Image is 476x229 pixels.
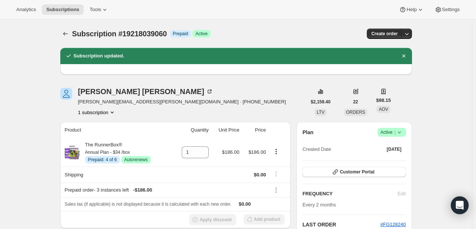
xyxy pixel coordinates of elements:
th: Unit Price [211,122,242,138]
span: $0.00 [254,172,266,177]
span: Tools [90,7,101,13]
span: $2,159.40 [311,99,331,105]
span: Settings [442,7,460,13]
span: LTV [317,110,325,115]
span: Create order [371,31,398,37]
th: Shipping [60,166,173,183]
button: Customer Portal [302,167,406,177]
span: $0.00 [239,201,251,207]
span: Subscriptions [46,7,79,13]
button: Settings [430,4,464,15]
button: Product actions [78,109,116,116]
button: Analytics [12,4,40,15]
span: Help [406,7,416,13]
button: Dismiss notification [399,51,409,61]
img: product img [65,145,80,160]
span: Active [195,31,208,37]
h2: Plan [302,129,314,136]
span: Autorenews [124,157,148,163]
span: ORDERS [346,110,365,115]
small: Annual Plan - $34 /box [85,150,130,155]
span: Analytics [16,7,36,13]
button: Subscriptions [60,29,71,39]
div: Open Intercom Messenger [451,196,469,214]
span: $186.00 [222,149,239,155]
span: $186.00 [248,149,266,155]
button: Create order [367,29,402,39]
th: Price [242,122,268,138]
a: #FG128240 [381,222,406,227]
button: #FG128240 [381,221,406,228]
button: 22 [349,97,362,107]
th: Product [60,122,173,138]
button: Shipping actions [270,170,282,178]
span: [PERSON_NAME][EMAIL_ADDRESS][PERSON_NAME][DOMAIN_NAME] · [PHONE_NUMBER] [78,98,286,106]
button: Tools [85,4,113,15]
button: [DATE] [382,144,406,155]
div: The RunnerBox® [80,141,151,163]
span: Prepaid [173,31,188,37]
span: Prepaid: 4 of 6 [88,157,117,163]
span: AOV [379,107,388,112]
span: Created Date [302,146,331,153]
span: Derrick Anderson [60,88,72,100]
button: Help [395,4,428,15]
span: Subscription #19218039060 [72,30,167,38]
th: Quantity [173,122,211,138]
button: Product actions [270,147,282,156]
button: Subscriptions [42,4,84,15]
span: Active [381,129,403,136]
div: Prepaid order - 3 instances left [65,186,266,194]
span: Sales tax (if applicable) is not displayed because it is calculated with each new order. [65,202,232,207]
div: [PERSON_NAME] [PERSON_NAME] [78,88,213,95]
span: | [394,129,395,135]
h2: LAST ORDER [302,221,381,228]
span: 22 [353,99,358,105]
span: Customer Portal [340,169,374,175]
span: $98.15 [376,97,391,104]
span: [DATE] [387,146,402,152]
span: - $186.00 [133,186,152,194]
span: Every 2 months [302,202,336,208]
h2: FREQUENCY [302,190,398,198]
h2: Subscription updated. [74,52,124,60]
button: $2,159.40 [306,97,335,107]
